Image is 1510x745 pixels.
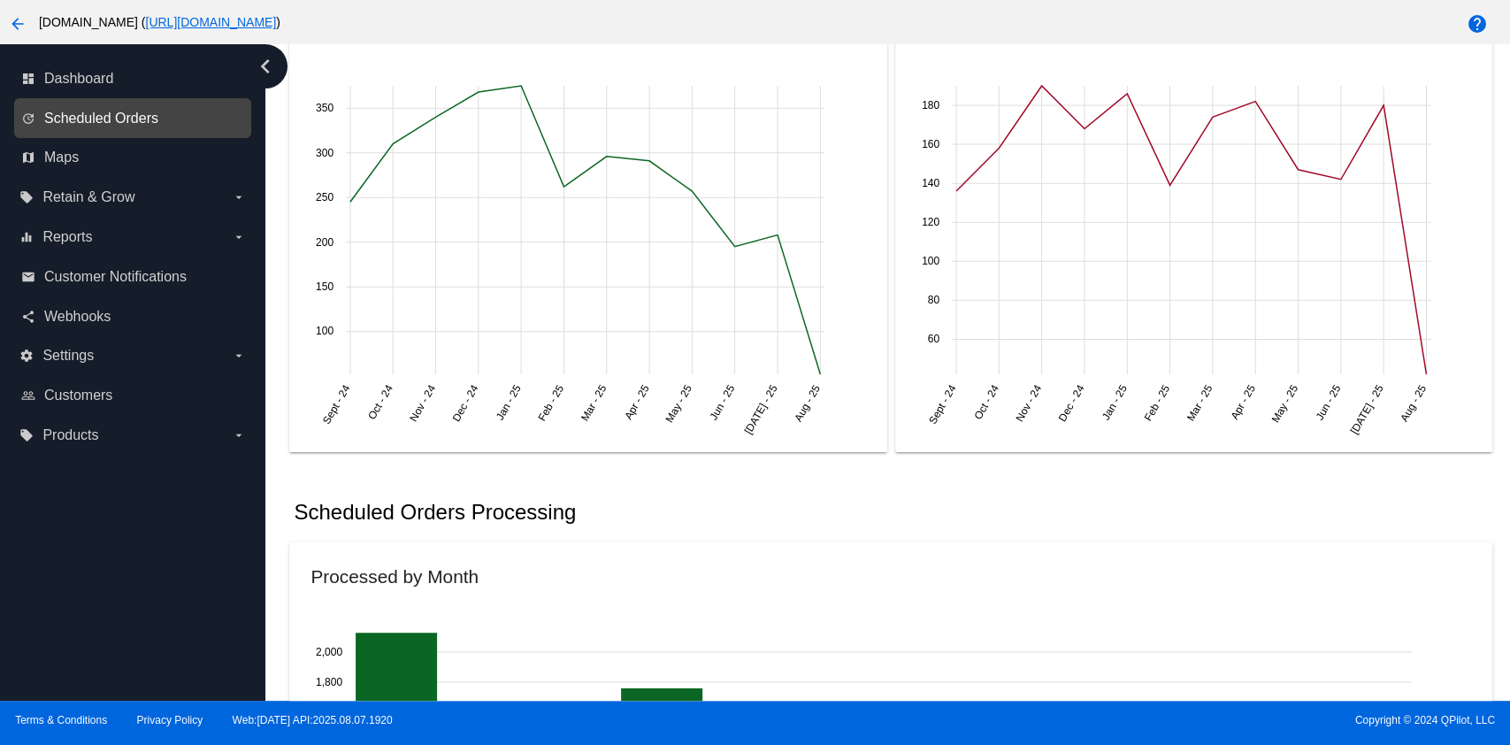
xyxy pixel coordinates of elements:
[1467,13,1488,35] mat-icon: help
[44,71,113,87] span: Dashboard
[450,382,481,424] text: Dec - 24
[921,216,939,228] text: 120
[1347,382,1385,436] text: [DATE] - 25
[145,15,276,29] a: [URL][DOMAIN_NAME]
[316,191,333,204] text: 250
[536,382,567,423] text: Feb - 25
[921,138,939,150] text: 160
[21,263,246,291] a: email Customer Notifications
[232,428,246,442] i: arrow_drop_down
[232,230,246,244] i: arrow_drop_down
[21,104,246,133] a: update Scheduled Orders
[137,714,203,726] a: Privacy Policy
[316,675,342,687] text: 1,800
[708,382,738,422] text: Jun - 25
[971,382,1001,421] text: Oct - 24
[251,52,280,81] i: chevron_left
[1228,382,1258,421] text: Apr - 25
[921,99,939,111] text: 180
[742,382,780,436] text: [DATE] - 25
[44,388,112,403] span: Customers
[663,382,695,425] text: May - 25
[15,714,107,726] a: Terms & Conditions
[316,280,333,293] text: 150
[310,566,479,587] h2: Processed by Month
[19,428,34,442] i: local_offer
[21,72,35,86] i: dashboard
[316,146,333,158] text: 300
[408,382,439,424] text: Nov - 24
[316,102,333,114] text: 350
[232,190,246,204] i: arrow_drop_down
[21,143,246,172] a: map Maps
[19,349,34,363] i: settings
[792,382,823,424] text: Aug - 25
[1269,382,1300,425] text: May - 25
[925,382,958,426] text: Sept - 24
[921,255,939,267] text: 100
[1141,382,1172,423] text: Feb - 25
[770,714,1495,726] span: Copyright © 2024 QPilot, LLC
[579,382,609,423] text: Mar - 25
[44,111,158,127] span: Scheduled Orders
[44,309,111,325] span: Webhooks
[21,303,246,331] a: share Webhooks
[1099,382,1129,422] text: Jan - 25
[44,269,187,285] span: Customer Notifications
[1013,382,1044,424] text: Nov - 24
[42,427,98,443] span: Products
[21,388,35,403] i: people_outline
[927,294,939,306] text: 80
[21,310,35,324] i: share
[19,230,34,244] i: equalizer
[316,235,333,248] text: 200
[294,500,576,525] h2: Scheduled Orders Processing
[21,111,35,126] i: update
[7,13,28,35] mat-icon: arrow_back
[19,190,34,204] i: local_offer
[316,645,342,657] text: 2,000
[233,714,393,726] a: Web:[DATE] API:2025.08.07.1920
[927,333,939,345] text: 60
[21,150,35,165] i: map
[21,270,35,284] i: email
[1313,382,1343,422] text: Jun - 25
[232,349,246,363] i: arrow_drop_down
[320,382,353,426] text: Sept - 24
[39,15,280,29] span: [DOMAIN_NAME] ( )
[42,189,134,205] span: Retain & Grow
[494,382,524,422] text: Jan - 25
[1184,382,1215,423] text: Mar - 25
[623,382,653,421] text: Apr - 25
[1055,382,1086,424] text: Dec - 24
[21,381,246,410] a: people_outline Customers
[44,150,79,165] span: Maps
[1397,382,1428,424] text: Aug - 25
[42,348,94,364] span: Settings
[366,382,396,421] text: Oct - 24
[921,177,939,189] text: 140
[316,325,333,337] text: 100
[21,65,246,93] a: dashboard Dashboard
[42,229,92,245] span: Reports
